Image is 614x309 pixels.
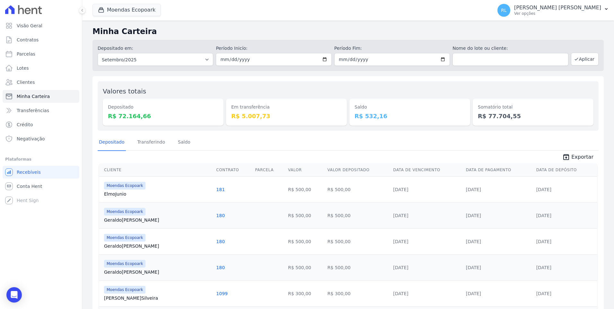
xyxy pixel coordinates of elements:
[216,291,228,296] a: 1099
[3,180,79,193] a: Conta Hent
[557,153,599,162] a: unarchive Exportar
[216,213,225,218] a: 180
[252,163,285,177] th: Parcela
[17,183,42,190] span: Conta Hent
[325,176,391,202] td: R$ 500,00
[3,62,79,75] a: Lotes
[216,239,225,244] a: 180
[17,79,35,85] span: Clientes
[325,202,391,228] td: R$ 500,00
[355,112,465,120] dd: R$ 532,16
[92,26,604,37] h2: Minha Carteira
[285,176,325,202] td: R$ 500,00
[393,213,408,218] a: [DATE]
[492,1,614,19] button: RL [PERSON_NAME] [PERSON_NAME] Ver opções
[463,163,534,177] th: Data de Pagamento
[3,118,79,131] a: Crédito
[285,280,325,306] td: R$ 300,00
[571,153,593,161] span: Exportar
[108,104,218,110] dt: Depositado
[5,155,77,163] div: Plataformas
[104,217,211,223] a: Geraldo[PERSON_NAME]
[104,295,211,301] a: [PERSON_NAME]Silveira
[285,163,325,177] th: Valor
[536,265,551,270] a: [DATE]
[325,254,391,280] td: R$ 500,00
[3,76,79,89] a: Clientes
[478,104,588,110] dt: Somatório total
[104,191,211,197] a: ElmoJunio
[214,163,252,177] th: Contrato
[514,11,601,16] p: Ver opções
[98,46,133,51] label: Depositado em:
[325,163,391,177] th: Valor Depositado
[452,45,568,52] label: Nome do lote ou cliente:
[17,51,35,57] span: Parcelas
[393,187,408,192] a: [DATE]
[466,291,481,296] a: [DATE]
[285,228,325,254] td: R$ 500,00
[6,287,22,303] div: Open Intercom Messenger
[536,239,551,244] a: [DATE]
[393,239,408,244] a: [DATE]
[104,208,145,216] span: Moendas Ecopoark
[536,291,551,296] a: [DATE]
[104,269,211,275] a: Geraldo[PERSON_NAME]
[104,260,145,268] span: Moendas Ecopoark
[536,213,551,218] a: [DATE]
[334,45,450,52] label: Período Fim:
[17,22,42,29] span: Visão Geral
[393,265,408,270] a: [DATE]
[216,45,331,52] label: Período Inicío:
[17,121,33,128] span: Crédito
[562,153,570,161] i: unarchive
[571,53,599,66] button: Aplicar
[98,134,126,151] a: Depositado
[466,239,481,244] a: [DATE]
[478,112,588,120] dd: R$ 77.704,55
[536,187,551,192] a: [DATE]
[3,132,79,145] a: Negativação
[17,169,41,175] span: Recebíveis
[231,104,342,110] dt: Em transferência
[3,104,79,117] a: Transferências
[216,265,225,270] a: 180
[216,187,225,192] a: 181
[285,254,325,280] td: R$ 500,00
[136,134,167,151] a: Transferindo
[393,291,408,296] a: [DATE]
[17,37,39,43] span: Contratos
[99,163,214,177] th: Cliente
[285,202,325,228] td: R$ 500,00
[17,65,29,71] span: Lotes
[3,48,79,60] a: Parcelas
[231,112,342,120] dd: R$ 5.007,73
[17,136,45,142] span: Negativação
[466,265,481,270] a: [DATE]
[534,163,597,177] th: Data de Depósito
[92,4,161,16] button: Moendas Ecopoark
[3,19,79,32] a: Visão Geral
[466,213,481,218] a: [DATE]
[104,243,211,249] a: Geraldo[PERSON_NAME]
[325,280,391,306] td: R$ 300,00
[104,286,145,294] span: Moendas Ecopoark
[514,4,601,11] p: [PERSON_NAME] [PERSON_NAME]
[390,163,463,177] th: Data de Vencimento
[355,104,465,110] dt: Saldo
[177,134,192,151] a: Saldo
[104,234,145,242] span: Moendas Ecopoark
[108,112,218,120] dd: R$ 72.164,66
[17,107,49,114] span: Transferências
[3,166,79,179] a: Recebíveis
[3,33,79,46] a: Contratos
[17,93,50,100] span: Minha Carteira
[325,228,391,254] td: R$ 500,00
[103,87,146,95] label: Valores totais
[501,8,507,13] span: RL
[104,182,145,190] span: Moendas Ecopoark
[466,187,481,192] a: [DATE]
[3,90,79,103] a: Minha Carteira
